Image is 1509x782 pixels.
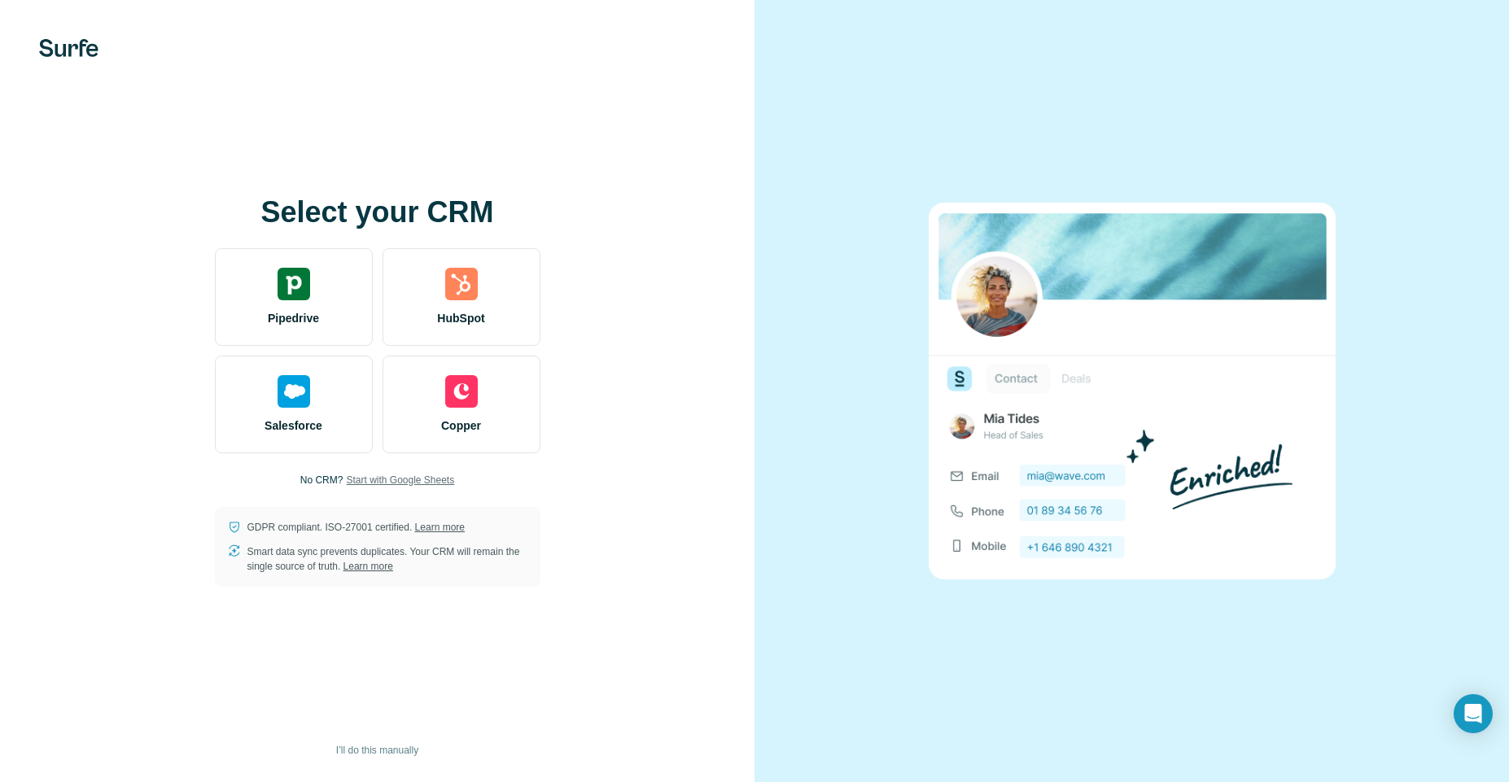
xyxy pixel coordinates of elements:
[415,522,465,533] a: Learn more
[346,473,454,487] button: Start with Google Sheets
[441,417,481,434] span: Copper
[265,417,322,434] span: Salesforce
[278,375,310,408] img: salesforce's logo
[343,561,393,572] a: Learn more
[336,743,418,758] span: I’ll do this manually
[278,268,310,300] img: pipedrive's logo
[247,520,465,535] p: GDPR compliant. ISO-27001 certified.
[445,268,478,300] img: hubspot's logo
[300,473,343,487] p: No CRM?
[39,39,98,57] img: Surfe's logo
[437,310,484,326] span: HubSpot
[215,196,540,229] h1: Select your CRM
[929,203,1336,579] img: none image
[268,310,319,326] span: Pipedrive
[247,544,527,574] p: Smart data sync prevents duplicates. Your CRM will remain the single source of truth.
[325,738,430,762] button: I’ll do this manually
[445,375,478,408] img: copper's logo
[1454,694,1493,733] div: Open Intercom Messenger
